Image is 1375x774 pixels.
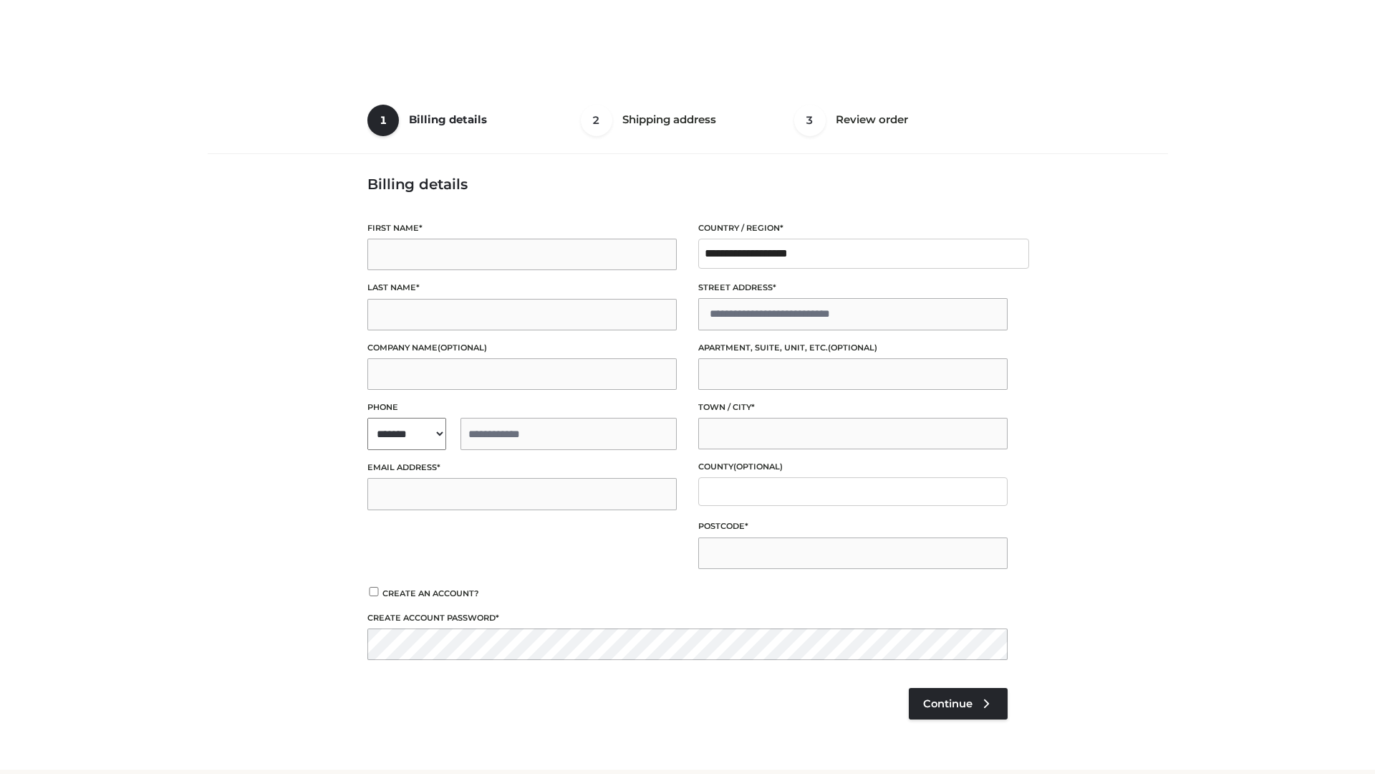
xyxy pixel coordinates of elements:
span: Billing details [409,113,487,126]
label: Last name [367,281,677,295]
label: Company name [367,341,677,355]
label: Town / City [698,401,1008,414]
h3: Billing details [367,176,1008,193]
label: Apartment, suite, unit, etc. [698,341,1008,355]
label: Postcode [698,520,1008,533]
span: Create an account? [382,588,479,598]
span: (optional) [828,343,877,353]
label: County [698,460,1008,474]
span: Shipping address [622,113,716,126]
label: First name [367,221,677,235]
a: Continue [909,688,1008,720]
label: Country / Region [698,221,1008,235]
span: 1 [367,105,399,136]
label: Create account password [367,611,1008,625]
span: 2 [581,105,612,136]
label: Phone [367,401,677,414]
span: (optional) [438,343,487,353]
input: Create an account? [367,587,380,596]
span: 3 [794,105,826,136]
span: (optional) [733,462,783,472]
label: Street address [698,281,1008,295]
label: Email address [367,461,677,474]
span: Review order [836,113,908,126]
span: Continue [923,697,973,710]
